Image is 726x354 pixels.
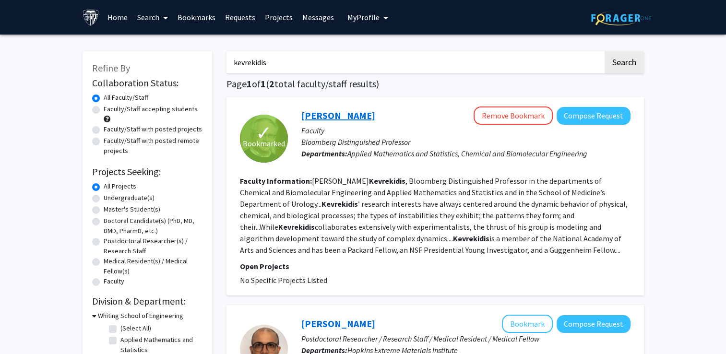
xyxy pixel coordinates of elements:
a: Bookmarks [173,0,220,34]
b: Kevrekidis [369,176,405,186]
label: Faculty/Staff with posted projects [104,124,202,134]
input: Search Keywords [226,51,603,73]
label: Doctoral Candidate(s) (PhD, MD, DMD, PharmD, etc.) [104,216,202,236]
p: Faculty [301,125,631,136]
a: [PERSON_NAME] [301,109,375,121]
label: Medical Resident(s) / Medical Fellow(s) [104,256,202,276]
button: Add Gianluca Fabiani to Bookmarks [502,315,553,333]
p: Postdoctoral Researcher / Research Staff / Medical Resident / Medical Fellow [301,333,631,344]
button: Search [605,51,644,73]
button: Compose Request to Yannis Kevrekidis [557,107,631,125]
h2: Collaboration Status: [92,77,202,89]
h3: Whiting School of Engineering [98,311,183,321]
span: Bookmarked [243,138,285,149]
a: Messages [298,0,339,34]
img: ForagerOne Logo [591,11,651,25]
label: Postdoctoral Researcher(s) / Research Staff [104,236,202,256]
label: All Faculty/Staff [104,93,148,103]
label: (Select All) [120,323,151,333]
span: 1 [261,78,266,90]
a: [PERSON_NAME] [301,318,375,330]
b: Kevrekidis [321,199,358,209]
img: Johns Hopkins University Logo [83,9,99,26]
p: Open Projects [240,260,631,272]
label: Faculty [104,276,124,286]
fg-read-more: [PERSON_NAME] , Bloomberg Distinguished Professor in the departments of Chemical and Biomolecular... [240,176,628,255]
span: No Specific Projects Listed [240,275,327,285]
a: Search [132,0,173,34]
h2: Division & Department: [92,295,202,307]
iframe: Chat [7,311,41,347]
label: Faculty/Staff with posted remote projects [104,136,202,156]
label: Faculty/Staff accepting students [104,104,198,114]
span: ✓ [256,128,272,138]
label: Undergraduate(s) [104,193,155,203]
span: 2 [269,78,274,90]
button: Compose Request to Gianluca Fabiani [557,315,631,333]
a: Home [103,0,132,34]
span: Refine By [92,62,130,74]
b: Departments: [301,149,347,158]
a: Projects [260,0,298,34]
h1: Page of ( total faculty/staff results) [226,78,644,90]
label: All Projects [104,181,136,191]
b: Kevrekidis [278,222,315,232]
button: Remove Bookmark [474,106,553,125]
h2: Projects Seeking: [92,166,202,177]
span: 1 [247,78,252,90]
span: Applied Mathematics and Statistics, Chemical and Biomolecular Engineering [347,149,587,158]
span: My Profile [347,12,380,22]
b: Kevrekidis [453,234,489,243]
a: Requests [220,0,260,34]
b: Faculty Information: [240,176,312,186]
label: Master's Student(s) [104,204,160,214]
p: Bloomberg Distinguished Professor [301,136,631,148]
